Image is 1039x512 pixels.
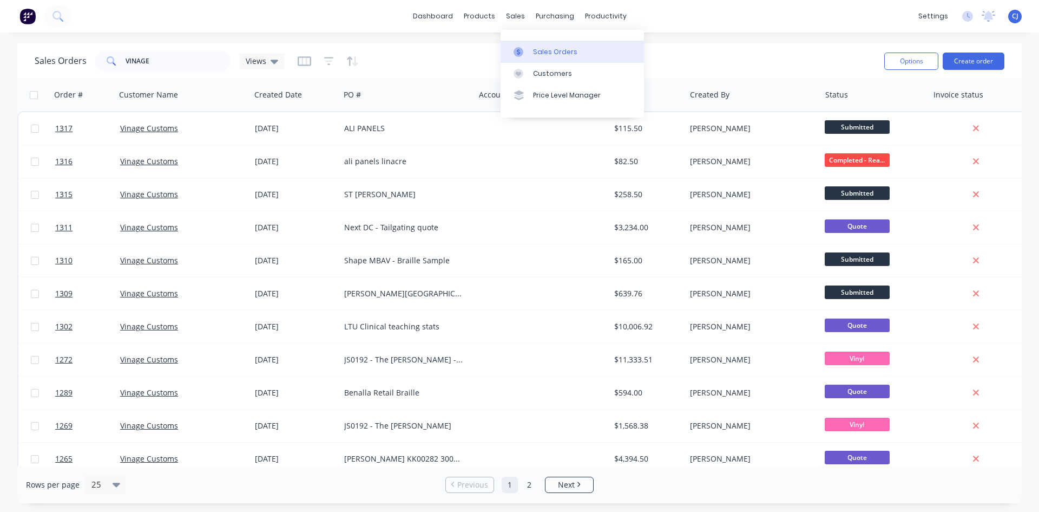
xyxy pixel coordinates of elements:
div: [DATE] [255,156,336,167]
span: 1316 [55,156,73,167]
div: PO # [344,89,361,100]
div: [PERSON_NAME] [690,354,810,365]
span: Quote [825,385,890,398]
a: 1316 [55,145,120,178]
span: Next [558,479,575,490]
div: Created By [690,89,729,100]
div: [DATE] [255,420,336,431]
div: Next DC - Tailgating quote [344,222,464,233]
div: ALI PANELS [344,123,464,134]
div: $1,568.38 [614,420,678,431]
div: [DATE] [255,189,336,200]
div: ST [PERSON_NAME] [344,189,464,200]
a: Page 1 is your current page [502,477,518,493]
span: 1311 [55,222,73,233]
div: [DATE] [255,222,336,233]
div: settings [913,8,953,24]
div: Sales Orders [533,47,577,57]
a: Vinage Customs [120,123,178,133]
span: CJ [1012,11,1018,21]
span: Submitted [825,120,890,134]
div: JS0192 - The [PERSON_NAME] [344,420,464,431]
div: sales [501,8,530,24]
div: [PERSON_NAME] [690,420,810,431]
span: Submitted [825,252,890,266]
div: LTU Clinical teaching stats [344,321,464,332]
div: [PERSON_NAME] [690,321,810,332]
a: 1309 [55,277,120,310]
a: 1310 [55,244,120,277]
div: $11,333.51 [614,354,678,365]
div: Order # [54,89,83,100]
div: [PERSON_NAME] [690,123,810,134]
div: JS0192 - The [PERSON_NAME] - FRV [344,354,464,365]
a: Vinage Customs [120,420,178,431]
div: Benalla Retail Braille [344,387,464,398]
div: [DATE] [255,453,336,464]
span: 1317 [55,123,73,134]
h1: Sales Orders [35,56,87,66]
div: [PERSON_NAME] [690,453,810,464]
a: Customers [501,63,644,85]
div: $10,006.92 [614,321,678,332]
span: 1265 [55,453,73,464]
span: 1310 [55,255,73,266]
div: products [458,8,501,24]
a: 1311 [55,211,120,244]
a: 1302 [55,310,120,343]
a: 1315 [55,178,120,211]
ul: Pagination [441,477,598,493]
span: Completed - Rea... [825,153,890,167]
button: Options [884,53,938,70]
a: Vinage Customs [120,255,178,265]
div: $639.76 [614,288,678,299]
span: Previous [457,479,488,490]
div: Customers [533,69,572,79]
input: Search... [126,50,231,72]
div: [PERSON_NAME] [690,156,810,167]
img: Factory [19,8,36,24]
a: Vinage Customs [120,453,178,464]
span: 1272 [55,354,73,365]
a: Page 2 [521,477,537,493]
div: Created Date [254,89,302,100]
a: 1317 [55,112,120,145]
div: [DATE] [255,354,336,365]
div: Status [825,89,848,100]
div: [PERSON_NAME] [690,189,810,200]
a: 1272 [55,344,120,376]
div: [DATE] [255,288,336,299]
div: [DATE] [255,123,336,134]
div: Shape MBAV - Braille Sample [344,255,464,266]
div: ali panels linacre [344,156,464,167]
div: [PERSON_NAME] [690,387,810,398]
span: Vinyl [825,352,890,365]
a: 1289 [55,377,120,409]
a: 1265 [55,443,120,475]
a: Vinage Customs [120,387,178,398]
span: 1269 [55,420,73,431]
div: Invoice status [933,89,983,100]
span: Quote [825,319,890,332]
span: 1302 [55,321,73,332]
div: $3,234.00 [614,222,678,233]
span: 1315 [55,189,73,200]
span: Submitted [825,286,890,299]
div: [PERSON_NAME] [690,222,810,233]
span: Submitted [825,186,890,200]
a: Vinage Customs [120,222,178,232]
span: 1309 [55,288,73,299]
a: Vinage Customs [120,321,178,332]
button: Create order [943,53,1004,70]
a: Vinage Customs [120,156,178,166]
a: dashboard [407,8,458,24]
div: $165.00 [614,255,678,266]
div: $258.50 [614,189,678,200]
a: Next page [545,479,593,490]
div: $594.00 [614,387,678,398]
div: [PERSON_NAME] [690,255,810,266]
a: Vinage Customs [120,189,178,199]
div: [DATE] [255,255,336,266]
a: Vinage Customs [120,288,178,299]
span: Views [246,55,266,67]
